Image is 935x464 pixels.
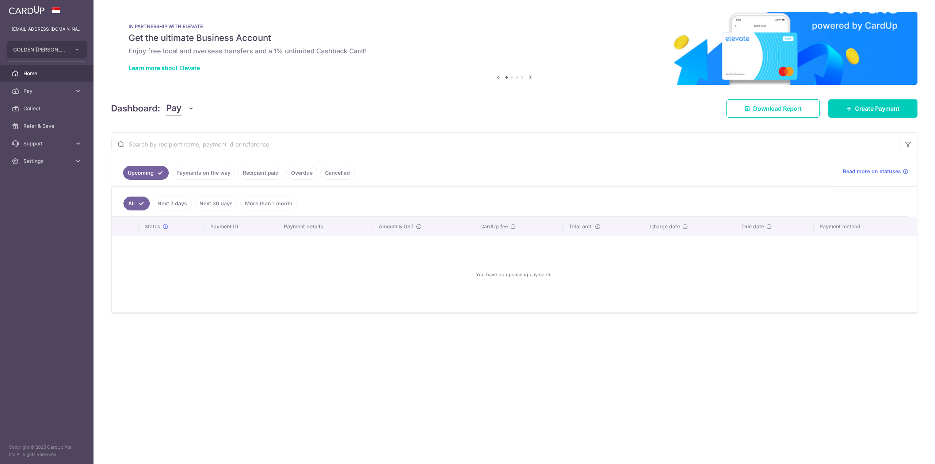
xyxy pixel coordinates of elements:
span: Read more on statuses [843,168,901,175]
img: CardUp [9,6,45,15]
a: Create Payment [828,99,917,118]
a: Cancelled [320,166,355,180]
a: More than 1 month [240,197,297,210]
a: Next 30 days [195,197,237,210]
a: Download Report [726,99,820,118]
p: IN PARTNERSHIP WITH ELEVATE [129,23,900,29]
span: Support [23,140,72,147]
a: Learn more about Elevate [129,64,200,72]
span: CardUp fee [480,223,508,230]
span: Settings [23,157,72,165]
span: Refer & Save [23,122,72,130]
span: Pay [23,87,72,95]
h6: Enjoy free local and overseas transfers and a 1% unlimited Cashback Card! [129,47,900,56]
span: Home [23,70,72,77]
button: GOLDEN [PERSON_NAME] MARKETING [7,41,87,58]
a: Next 7 days [153,197,192,210]
span: Total amt. [569,223,593,230]
a: Payments on the way [172,166,235,180]
span: Download Report [753,104,802,113]
img: Renovation banner [111,12,917,85]
th: Payment ID [205,217,278,236]
a: Overdue [286,166,317,180]
input: Search by recipient name, payment id or reference [111,133,900,156]
th: Payment details [278,217,373,236]
a: All [123,197,150,210]
span: Collect [23,105,72,112]
span: Create Payment [855,104,900,113]
th: Payment method [814,217,917,236]
a: Read more on statuses [843,168,908,175]
span: Pay [166,102,182,115]
h5: Get the ultimate Business Account [129,32,900,44]
span: Charge date [650,223,680,230]
span: Status [145,223,160,230]
button: Pay [166,102,194,115]
span: GOLDEN [PERSON_NAME] MARKETING [13,46,67,53]
span: Due date [742,223,764,230]
a: Recipient paid [238,166,283,180]
p: [EMAIL_ADDRESS][DOMAIN_NAME] [12,26,82,33]
a: Upcoming [123,166,169,180]
span: Amount & GST [379,223,414,230]
div: You have no upcoming payments. [121,242,908,307]
h4: Dashboard: [111,102,160,115]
